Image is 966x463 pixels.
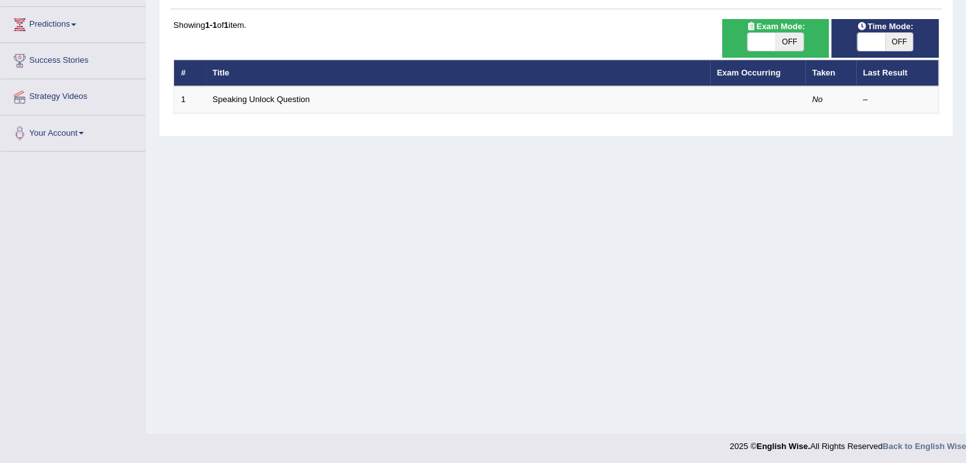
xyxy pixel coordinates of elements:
[756,441,810,451] strong: English Wise.
[173,19,939,31] div: Showing of item.
[1,7,145,39] a: Predictions
[856,60,939,86] th: Last Result
[812,95,823,104] em: No
[1,79,145,111] a: Strategy Videos
[730,434,966,452] div: 2025 © All Rights Reserved
[863,94,932,106] div: –
[205,20,217,30] b: 1-1
[883,441,966,451] a: Back to English Wise
[1,43,145,75] a: Success Stories
[174,86,206,113] td: 1
[1,115,145,147] a: Your Account
[717,68,781,77] a: Exam Occurring
[206,60,710,86] th: Title
[174,60,206,86] th: #
[852,20,918,33] span: Time Mode:
[213,95,310,104] a: Speaking Unlock Question
[722,19,829,58] div: Show exams occurring in exams
[805,60,856,86] th: Taken
[885,33,913,51] span: OFF
[741,20,810,33] span: Exam Mode:
[775,33,803,51] span: OFF
[224,20,229,30] b: 1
